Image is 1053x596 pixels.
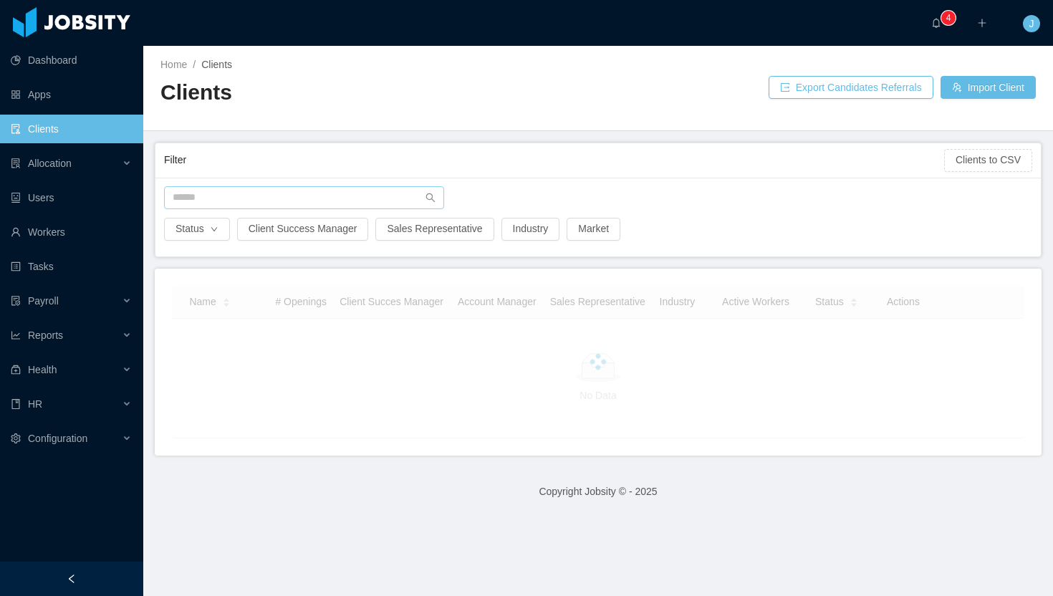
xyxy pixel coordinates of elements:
[164,147,944,173] div: Filter
[11,80,132,109] a: icon: appstoreApps
[28,398,42,410] span: HR
[11,183,132,212] a: icon: robotUsers
[977,18,987,28] i: icon: plus
[11,433,21,443] i: icon: setting
[160,78,598,107] h2: Clients
[11,252,132,281] a: icon: profileTasks
[931,18,941,28] i: icon: bell
[193,59,196,70] span: /
[769,76,933,99] button: icon: exportExport Candidates Referrals
[1029,15,1034,32] span: J
[237,218,369,241] button: Client Success Manager
[28,364,57,375] span: Health
[164,218,230,241] button: Statusicon: down
[941,76,1036,99] button: icon: usergroup-addImport Client
[501,218,560,241] button: Industry
[11,330,21,340] i: icon: line-chart
[28,158,72,169] span: Allocation
[28,330,63,341] span: Reports
[160,59,187,70] a: Home
[11,399,21,409] i: icon: book
[11,296,21,306] i: icon: file-protect
[946,11,951,25] p: 4
[567,218,620,241] button: Market
[941,11,956,25] sup: 4
[28,295,59,307] span: Payroll
[201,59,232,70] span: Clients
[11,365,21,375] i: icon: medicine-box
[425,193,436,203] i: icon: search
[11,158,21,168] i: icon: solution
[375,218,494,241] button: Sales Representative
[143,467,1053,516] footer: Copyright Jobsity © - 2025
[11,115,132,143] a: icon: auditClients
[944,149,1032,172] button: Clients to CSV
[11,46,132,74] a: icon: pie-chartDashboard
[11,218,132,246] a: icon: userWorkers
[28,433,87,444] span: Configuration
